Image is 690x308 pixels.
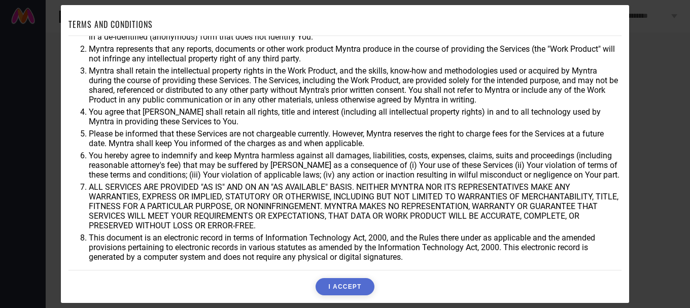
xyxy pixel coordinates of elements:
li: You hereby agree to indemnify and keep Myntra harmless against all damages, liabilities, costs, e... [89,151,622,180]
h1: TERMS AND CONDITIONS [68,18,153,30]
button: I ACCEPT [316,278,374,295]
li: ALL SERVICES ARE PROVIDED "AS IS" AND ON AN "AS AVAILABLE" BASIS. NEITHER MYNTRA NOR ITS REPRESEN... [89,182,622,230]
li: This document is an electronic record in terms of Information Technology Act, 2000, and the Rules... [89,233,622,262]
li: You agree that [PERSON_NAME] shall retain all rights, title and interest (including all intellect... [89,107,622,126]
li: Myntra represents that any reports, documents or other work product Myntra produce in the course ... [89,44,622,63]
li: Myntra shall retain the intellectual property rights in the Work Product, and the skills, know-ho... [89,66,622,105]
li: Please be informed that these Services are not chargeable currently. However, Myntra reserves the... [89,129,622,148]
